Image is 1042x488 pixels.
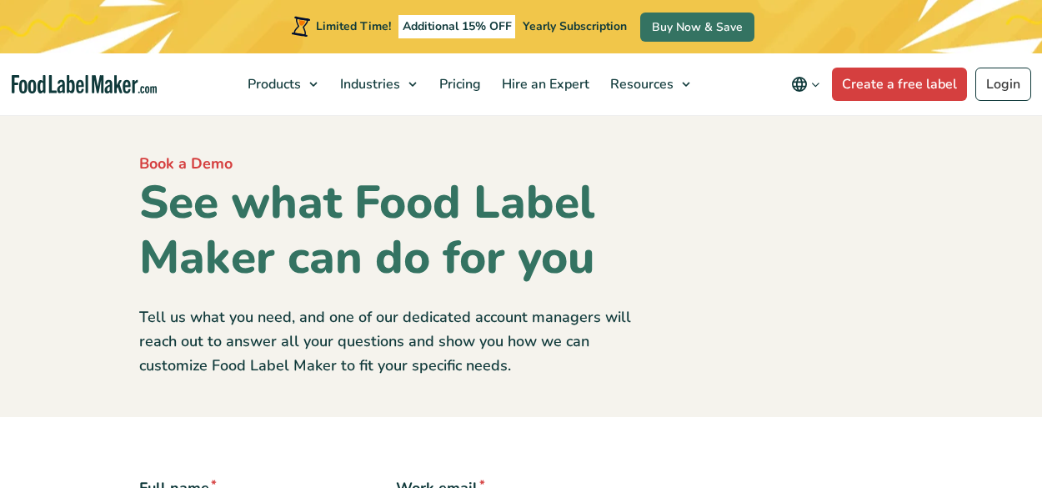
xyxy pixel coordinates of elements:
[779,68,832,101] button: Change language
[832,68,967,101] a: Create a free label
[398,15,516,38] span: Additional 15% OFF
[139,153,233,174] span: Book a Demo
[497,75,591,93] span: Hire an Expert
[605,75,675,93] span: Resources
[335,75,402,93] span: Industries
[243,75,303,93] span: Products
[429,53,488,115] a: Pricing
[434,75,483,93] span: Pricing
[139,175,640,285] h1: See what Food Label Maker can do for you
[640,13,754,42] a: Buy Now & Save
[139,305,640,377] p: Tell us what you need, and one of our dedicated account managers will reach out to answer all you...
[975,68,1031,101] a: Login
[600,53,699,115] a: Resources
[492,53,596,115] a: Hire an Expert
[330,53,425,115] a: Industries
[316,18,391,34] span: Limited Time!
[523,18,627,34] span: Yearly Subscription
[12,75,157,94] a: Food Label Maker homepage
[238,53,326,115] a: Products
